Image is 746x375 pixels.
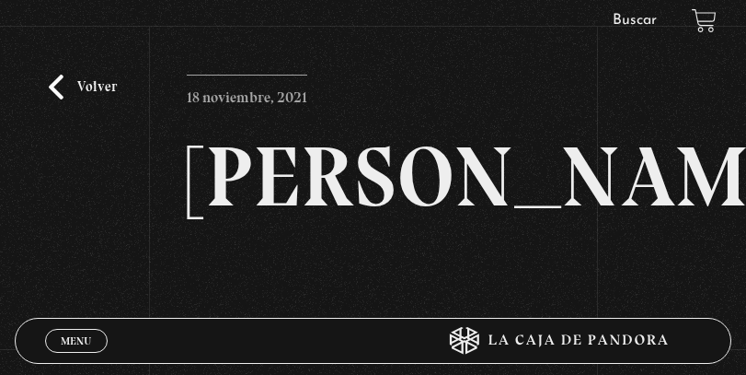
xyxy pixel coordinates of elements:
[613,13,657,28] a: Buscar
[187,135,559,219] h2: [PERSON_NAME]
[187,75,307,111] p: 18 noviembre, 2021
[692,8,717,33] a: View your shopping cart
[54,351,98,364] span: Cerrar
[49,75,117,100] a: Volver
[61,335,91,346] span: Menu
